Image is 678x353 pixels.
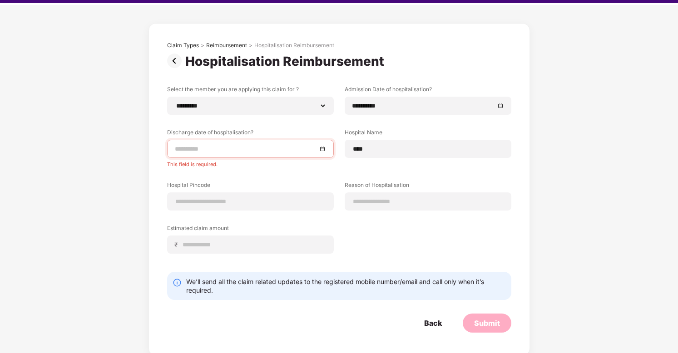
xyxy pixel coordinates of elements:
div: We’ll send all the claim related updates to the registered mobile number/email and call only when... [186,277,506,294]
div: Submit [474,318,500,328]
label: Hospital Name [345,128,511,140]
img: svg+xml;base64,PHN2ZyBpZD0iSW5mby0yMHgyMCIgeG1sbnM9Imh0dHA6Ly93d3cudzMub3JnLzIwMDAvc3ZnIiB3aWR0aD... [173,278,182,287]
label: Estimated claim amount [167,224,334,235]
img: svg+xml;base64,PHN2ZyBpZD0iUHJldi0zMngzMiIgeG1sbnM9Imh0dHA6Ly93d3cudzMub3JnLzIwMDAvc3ZnIiB3aWR0aD... [167,54,185,68]
div: > [201,42,204,49]
div: Claim Types [167,42,199,49]
div: This field is required. [167,158,334,167]
span: ₹ [174,240,182,249]
div: Reimbursement [206,42,247,49]
label: Discharge date of hospitalisation? [167,128,334,140]
div: Hospitalisation Reimbursement [254,42,334,49]
label: Hospital Pincode [167,181,334,192]
label: Select the member you are applying this claim for ? [167,85,334,97]
div: > [249,42,252,49]
div: Back [424,318,442,328]
label: Admission Date of hospitalisation? [345,85,511,97]
div: Hospitalisation Reimbursement [185,54,388,69]
label: Reason of Hospitalisation [345,181,511,192]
